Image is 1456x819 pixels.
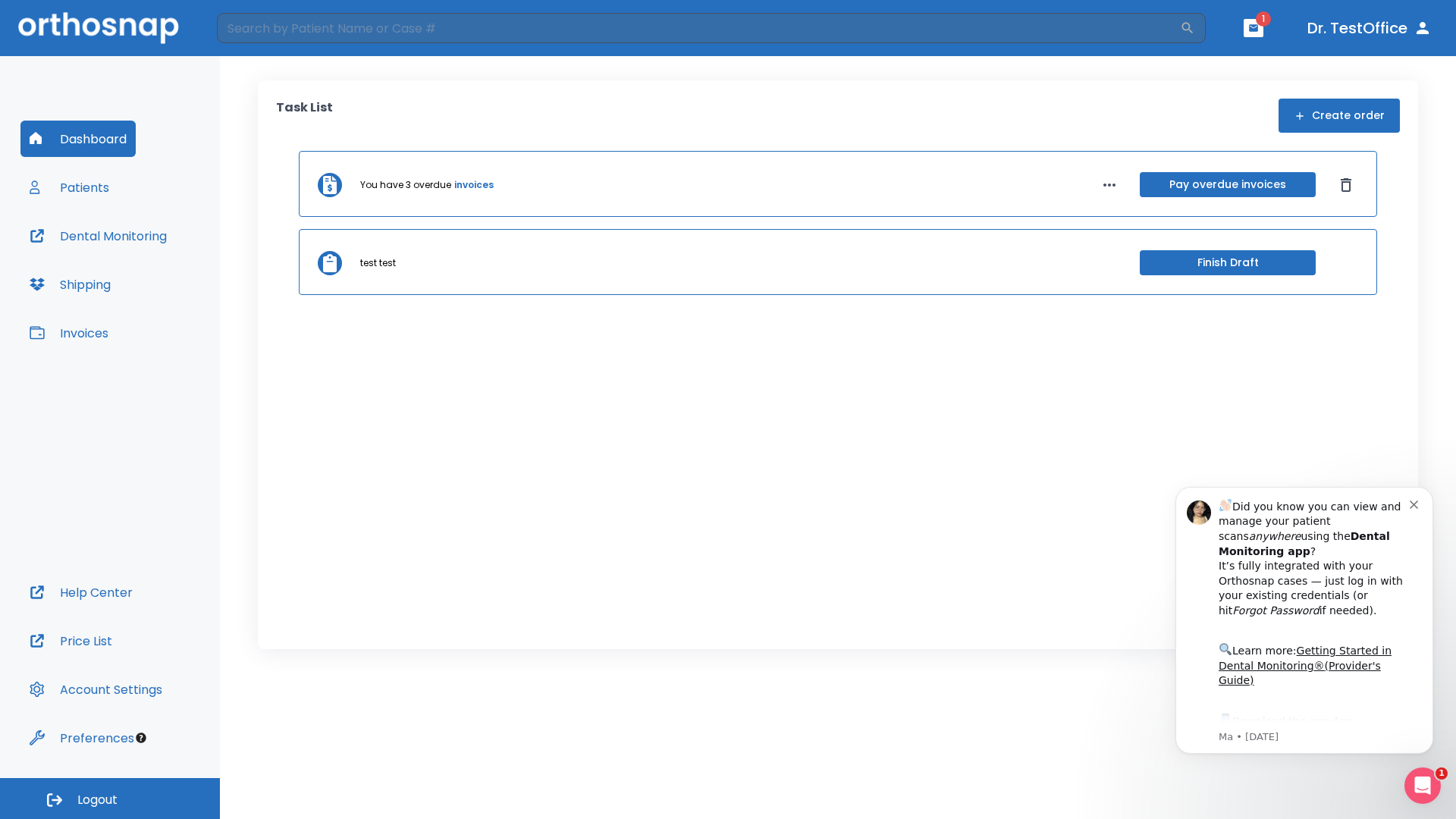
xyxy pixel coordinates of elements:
[134,731,148,745] div: Tooltip anchor
[66,266,257,280] p: Message from Ma, sent 2w ago
[1256,11,1271,27] span: 1
[20,574,142,610] button: Help Center
[217,13,1180,43] input: Search by Patient Name or Case #
[1140,250,1316,275] button: Finish Draft
[66,251,201,278] a: App Store
[20,218,176,254] button: Dental Monitoring
[454,178,494,192] a: invoices
[360,178,451,192] p: You have 3 overdue
[20,121,136,157] button: Dashboard
[20,315,118,351] button: Invoices
[360,256,396,270] p: test test
[276,99,333,133] p: Task List
[1334,173,1358,197] button: Dismiss
[1153,464,1456,778] iframe: Intercom notifications message
[20,266,120,303] button: Shipping
[20,671,171,708] button: Account Settings
[66,247,257,325] div: Download the app: | ​ Let us know if you need help getting started!
[20,169,118,206] button: Patients
[1279,99,1400,133] button: Create order
[1140,172,1316,197] button: Pay overdue invoices
[257,33,269,45] button: Dismiss notification
[20,623,121,659] button: Price List
[20,720,143,756] button: Preferences
[1404,767,1441,804] iframe: Intercom live chat
[1436,767,1448,780] span: 1
[1301,14,1438,42] button: Dr. TestOffice
[18,12,179,43] img: Orthosnap
[77,792,118,808] span: Logout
